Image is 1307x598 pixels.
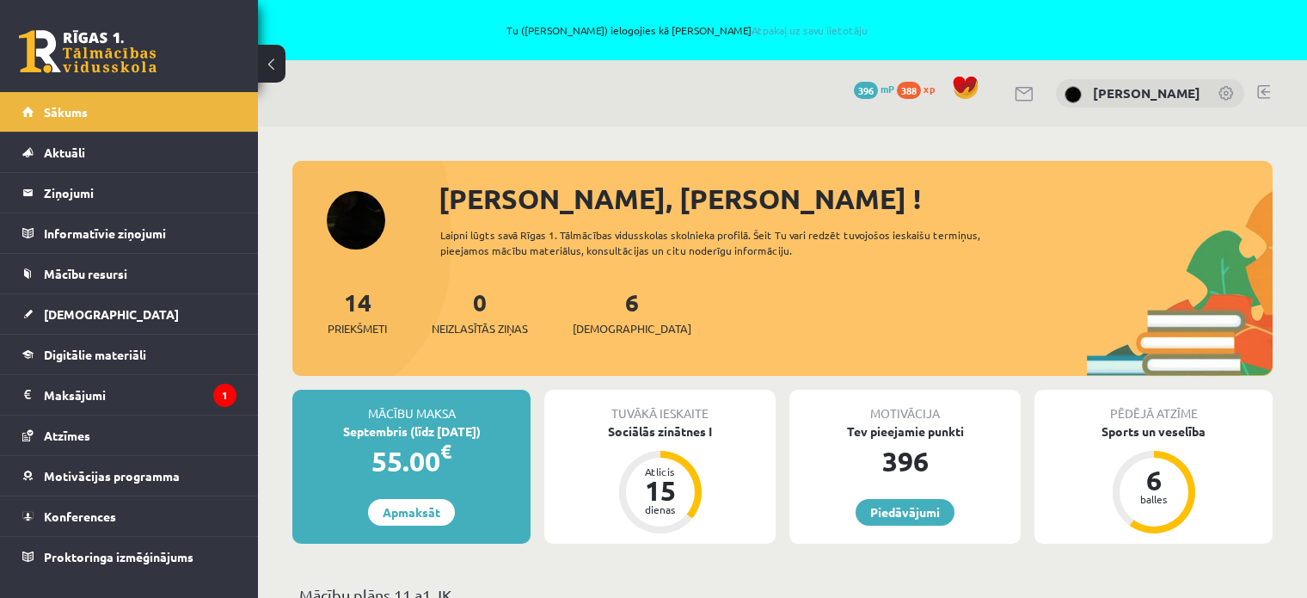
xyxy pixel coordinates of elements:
[328,320,387,337] span: Priekšmeti
[22,537,236,576] a: Proktoringa izmēģinājums
[440,439,451,464] span: €
[44,306,179,322] span: [DEMOGRAPHIC_DATA]
[22,294,236,334] a: [DEMOGRAPHIC_DATA]
[573,320,691,337] span: [DEMOGRAPHIC_DATA]
[44,549,193,564] span: Proktoringa izmēģinājums
[44,468,180,484] span: Motivācijas programma
[635,504,686,515] div: dienas
[752,23,868,37] a: Atpakaļ uz savu lietotāju
[44,213,236,253] legend: Informatīvie ziņojumi
[1128,466,1180,494] div: 6
[22,213,236,253] a: Informatīvie ziņojumi
[789,441,1021,482] div: 396
[544,390,776,422] div: Tuvākā ieskaite
[897,82,943,96] a: 388 xp
[22,456,236,496] a: Motivācijas programma
[22,254,236,293] a: Mācību resursi
[854,82,894,96] a: 396 mP
[854,82,878,99] span: 396
[789,390,1021,422] div: Motivācija
[856,499,954,526] a: Piedāvājumi
[881,82,894,96] span: mP
[897,82,921,99] span: 388
[22,92,236,132] a: Sākums
[440,227,1028,258] div: Laipni lūgts savā Rīgas 1. Tālmācības vidusskolas skolnieka profilā. Šeit Tu vari redzēt tuvojošo...
[432,287,528,337] a: 0Neizlasītās ziņas
[44,428,90,443] span: Atzīmes
[44,266,127,281] span: Mācību resursi
[1065,86,1082,103] img: Amanda Solvita Hodasēviča
[368,499,455,526] a: Apmaksāt
[22,416,236,455] a: Atzīmes
[22,173,236,213] a: Ziņojumi
[44,104,88,120] span: Sākums
[544,422,776,536] a: Sociālās zinātnes I Atlicis 15 dienas
[292,390,531,422] div: Mācību maksa
[789,422,1021,441] div: Tev pieejamie punkti
[292,441,531,482] div: 55.00
[44,173,236,213] legend: Ziņojumi
[292,422,531,441] div: Septembris (līdz [DATE])
[44,145,85,160] span: Aktuāli
[439,178,1273,219] div: [PERSON_NAME], [PERSON_NAME] !
[22,496,236,536] a: Konferences
[328,287,387,337] a: 14Priekšmeti
[432,320,528,337] span: Neizlasītās ziņas
[635,466,686,477] div: Atlicis
[198,25,1176,35] span: Tu ([PERSON_NAME]) ielogojies kā [PERSON_NAME]
[1034,422,1273,441] div: Sports un veselība
[22,375,236,415] a: Maksājumi1
[22,133,236,172] a: Aktuāli
[1093,84,1200,102] a: [PERSON_NAME]
[22,335,236,374] a: Digitālie materiāli
[573,287,691,337] a: 6[DEMOGRAPHIC_DATA]
[213,384,236,407] i: 1
[44,347,146,362] span: Digitālie materiāli
[544,422,776,441] div: Sociālās zinātnes I
[19,30,156,73] a: Rīgas 1. Tālmācības vidusskola
[44,375,236,415] legend: Maksājumi
[635,477,686,504] div: 15
[1128,494,1180,504] div: balles
[923,82,935,96] span: xp
[1034,390,1273,422] div: Pēdējā atzīme
[1034,422,1273,536] a: Sports un veselība 6 balles
[44,509,116,524] span: Konferences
